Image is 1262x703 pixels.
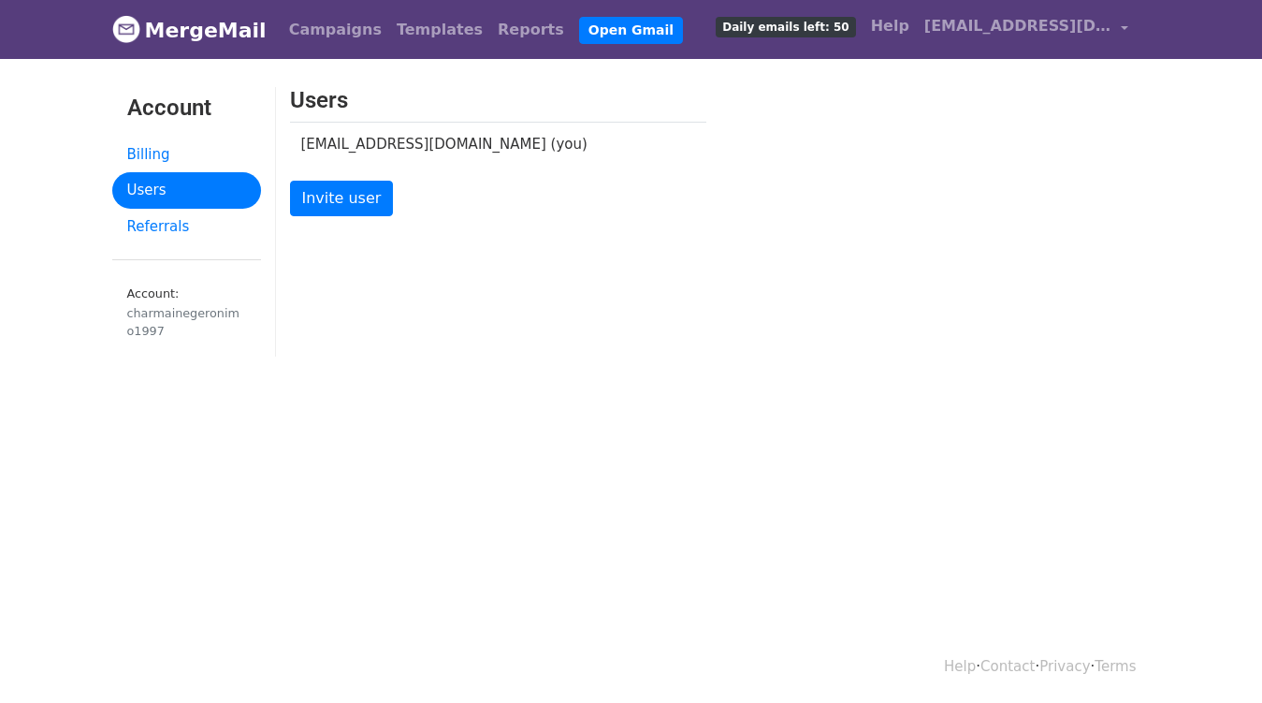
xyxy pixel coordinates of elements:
[944,658,976,675] a: Help
[1095,658,1136,675] a: Terms
[127,304,246,340] div: charmainegeronimo1997
[490,11,572,49] a: Reports
[389,11,490,49] a: Templates
[127,95,246,122] h3: Account
[1039,658,1090,675] a: Privacy
[112,15,140,43] img: MergeMail logo
[863,7,917,45] a: Help
[282,11,389,49] a: Campaigns
[112,10,267,50] a: MergeMail
[917,7,1136,51] a: [EMAIL_ADDRESS][DOMAIN_NAME]
[290,87,706,114] h3: Users
[708,7,863,45] a: Daily emails left: 50
[579,17,683,44] a: Open Gmail
[112,209,261,245] a: Referrals
[290,181,394,216] a: Invite user
[112,137,261,173] a: Billing
[980,658,1035,675] a: Contact
[716,17,855,37] span: Daily emails left: 50
[924,15,1111,37] span: [EMAIL_ADDRESS][DOMAIN_NAME]
[112,172,261,209] a: Users
[127,286,246,340] small: Account:
[290,122,678,166] td: [EMAIL_ADDRESS][DOMAIN_NAME] (you)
